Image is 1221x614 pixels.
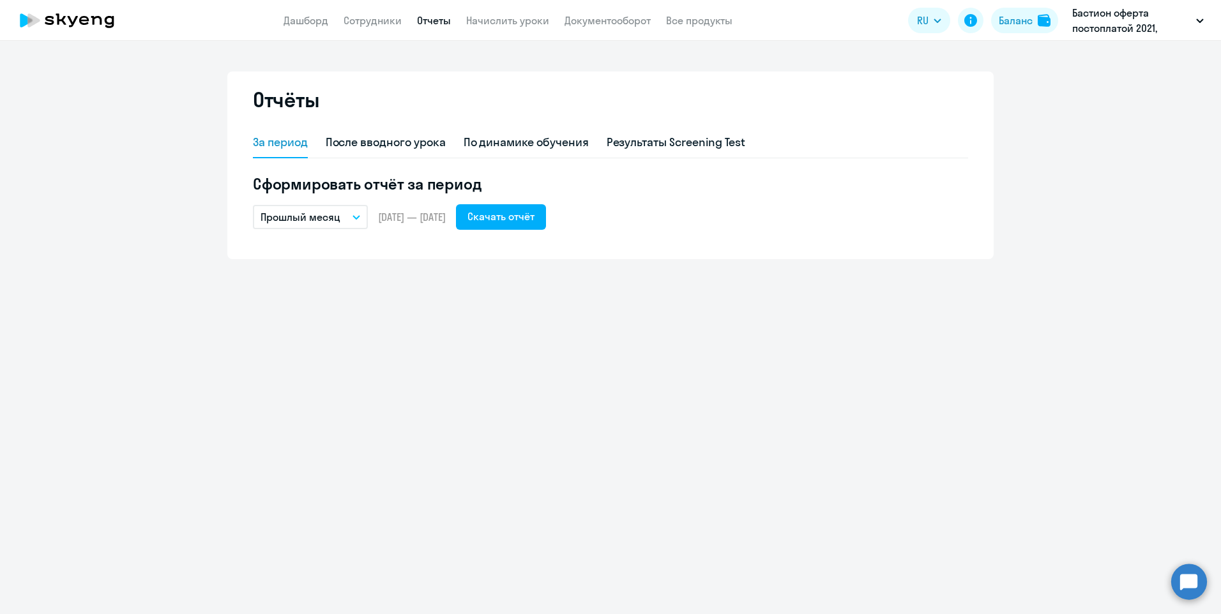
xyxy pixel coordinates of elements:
button: Бастион оферта постоплатой 2021, БАСТИОН, АО [1066,5,1210,36]
p: Бастион оферта постоплатой 2021, БАСТИОН, АО [1072,5,1191,36]
div: Результаты Screening Test [607,134,746,151]
button: Балансbalance [991,8,1058,33]
a: Сотрудники [344,14,402,27]
button: Прошлый месяц [253,205,368,229]
p: Прошлый месяц [261,209,340,225]
img: balance [1038,14,1050,27]
div: После вводного урока [326,134,446,151]
div: По динамике обучения [464,134,589,151]
span: [DATE] — [DATE] [378,210,446,224]
a: Документооборот [565,14,651,27]
a: Дашборд [284,14,328,27]
h2: Отчёты [253,87,319,112]
div: За период [253,134,308,151]
div: Баланс [999,13,1033,28]
a: Начислить уроки [466,14,549,27]
div: Скачать отчёт [467,209,535,224]
button: Скачать отчёт [456,204,546,230]
a: Все продукты [666,14,732,27]
span: RU [917,13,929,28]
button: RU [908,8,950,33]
a: Отчеты [417,14,451,27]
h5: Сформировать отчёт за период [253,174,968,194]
